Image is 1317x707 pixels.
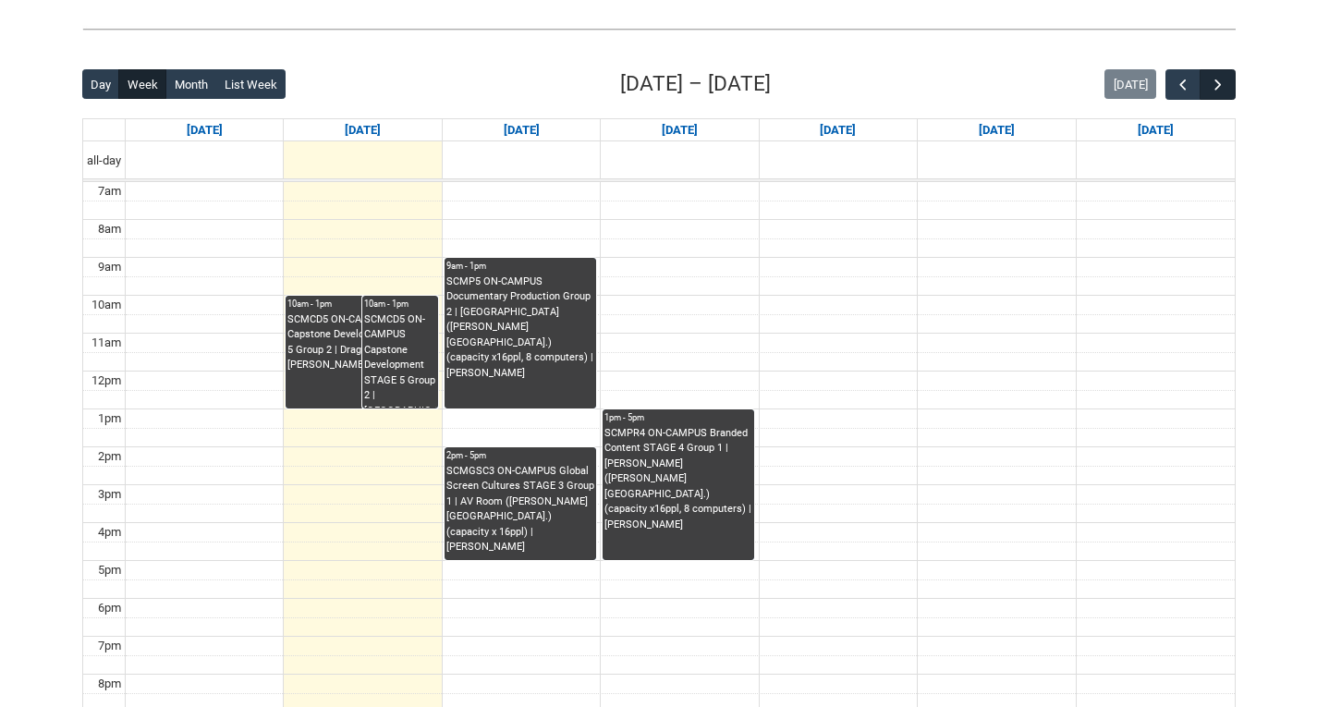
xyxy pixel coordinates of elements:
div: 11am [88,334,125,352]
div: 6pm [94,599,125,617]
button: Next Week [1200,69,1235,100]
button: List Week [215,69,286,99]
div: 5pm [94,561,125,579]
div: 7pm [94,637,125,655]
button: Day [82,69,120,99]
div: SCMCD5 ON-CAMPUS Capstone Development STAGE 5 Group 2 | Dragon Image | [PERSON_NAME] [287,312,435,373]
div: 3pm [94,485,125,504]
div: 10am - 1pm [364,298,436,311]
div: 9am - 1pm [446,260,594,273]
div: 4pm [94,523,125,542]
div: 8pm [94,675,125,693]
div: SCMPR4 ON-CAMPUS Branded Content STAGE 4 Group 1 | [PERSON_NAME] ([PERSON_NAME][GEOGRAPHIC_DATA].... [604,426,752,533]
a: Go to August 18, 2025 [341,119,384,141]
div: 10am [88,296,125,314]
img: REDU_GREY_LINE [82,19,1236,39]
a: Go to August 17, 2025 [183,119,226,141]
div: 12pm [88,372,125,390]
h2: [DATE] – [DATE] [620,68,771,100]
div: SCMGSC3 ON-CAMPUS Global Screen Cultures STAGE 3 Group 1 | AV Room ([PERSON_NAME][GEOGRAPHIC_DATA... [446,464,594,555]
a: Go to August 23, 2025 [1134,119,1177,141]
div: 7am [94,182,125,201]
div: 9am [94,258,125,276]
a: Go to August 21, 2025 [816,119,860,141]
button: Previous Week [1165,69,1201,100]
div: 1pm - 5pm [604,411,752,424]
div: 2pm [94,447,125,466]
div: 2pm - 5pm [446,449,594,462]
button: Week [118,69,166,99]
a: Go to August 22, 2025 [975,119,1018,141]
div: 10am - 1pm [287,298,435,311]
div: 1pm [94,409,125,428]
div: SCMP5 ON-CAMPUS Documentary Production Group 2 | [GEOGRAPHIC_DATA] ([PERSON_NAME][GEOGRAPHIC_DATA... [446,274,594,382]
button: Month [165,69,216,99]
button: [DATE] [1104,69,1156,99]
div: 8am [94,220,125,238]
span: all-day [83,152,125,170]
a: Go to August 20, 2025 [658,119,701,141]
div: SCMCD5 ON-CAMPUS Capstone Development STAGE 5 Group 2 | [GEOGRAPHIC_DATA] ([PERSON_NAME][GEOGRAPH... [364,312,436,408]
a: Go to August 19, 2025 [500,119,543,141]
